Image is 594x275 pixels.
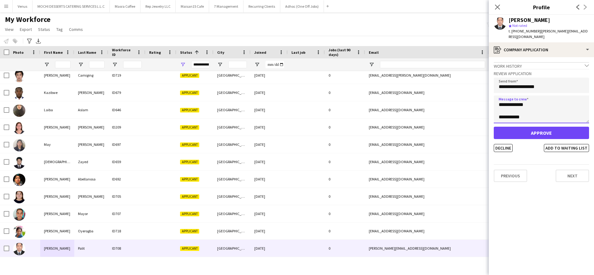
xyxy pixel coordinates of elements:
[251,84,288,101] div: [DATE]
[108,171,145,188] div: ID692
[40,240,74,257] div: [PERSON_NAME]
[325,188,365,205] div: 0
[55,61,71,68] input: First Name Filter Input
[556,170,589,182] button: Next
[494,170,527,182] button: Previous
[180,246,199,251] span: Applicant
[365,153,489,170] div: [EMAIL_ADDRESS][DOMAIN_NAME]
[13,208,25,221] img: Rogelio Mayor
[74,240,108,257] div: Palit
[209,0,243,12] button: 7 Management
[213,101,251,118] div: [GEOGRAPHIC_DATA]
[180,91,199,95] span: Applicant
[365,205,489,222] div: [EMAIL_ADDRESS][DOMAIN_NAME]
[369,50,379,55] span: Email
[512,23,527,28] span: Not rated
[20,27,32,32] span: Export
[108,188,145,205] div: ID705
[40,205,74,222] div: [PERSON_NAME]
[325,84,365,101] div: 0
[291,50,305,55] span: Last job
[325,101,365,118] div: 0
[2,25,16,33] a: View
[13,191,25,203] img: Robie ann David
[5,27,14,32] span: View
[108,240,145,257] div: ID708
[213,240,251,257] div: [GEOGRAPHIC_DATA]
[35,37,42,45] app-action-btn: Export XLSX
[44,50,63,55] span: First Name
[365,171,489,188] div: [EMAIL_ADDRESS][DOMAIN_NAME]
[325,171,365,188] div: 0
[13,174,25,186] img: Richard Abellanosa
[74,136,108,153] div: [PERSON_NAME]
[13,104,25,117] img: Laiba Aslam
[280,0,324,12] button: Adhoc (One Off Jobs)
[494,71,589,76] h3: Review Application
[69,27,83,32] span: Comms
[74,153,108,170] div: Zayed
[217,62,223,67] button: Open Filter Menu
[149,50,161,55] span: Rating
[251,205,288,222] div: [DATE]
[108,67,145,84] div: ID719
[325,136,365,153] div: 0
[123,61,142,68] input: Workforce ID Filter Input
[509,29,588,39] span: | [PERSON_NAME][EMAIL_ADDRESS][DOMAIN_NAME]
[74,67,108,84] div: Camiging
[180,177,199,182] span: Applicant
[325,153,365,170] div: 0
[365,188,489,205] div: [EMAIL_ADDRESS][DOMAIN_NAME]
[67,25,85,33] a: Comms
[74,119,108,136] div: [PERSON_NAME]
[251,240,288,257] div: [DATE]
[13,139,25,151] img: May Carbonel
[217,50,224,55] span: City
[213,84,251,101] div: [GEOGRAPHIC_DATA]
[251,136,288,153] div: [DATE]
[74,84,108,101] div: [PERSON_NAME]
[54,25,65,33] a: Tag
[325,222,365,239] div: 0
[74,205,108,222] div: Mayor
[329,48,354,57] span: Jobs (last 90 days)
[40,136,74,153] div: May
[325,205,365,222] div: 0
[40,188,74,205] div: [PERSON_NAME]
[108,119,145,136] div: ID209
[13,50,24,55] span: Photo
[365,136,489,153] div: [EMAIL_ADDRESS][DOMAIN_NAME]
[180,212,199,216] span: Applicant
[38,27,50,32] span: Status
[13,226,25,238] img: Ruth Oyerogba
[494,127,589,139] button: Approve
[74,222,108,239] div: Oyerogba
[13,122,25,134] img: Mary Litcher Espina
[180,229,199,234] span: Applicant
[365,222,489,239] div: [EMAIL_ADDRESS][DOMAIN_NAME]
[544,144,589,152] button: Add to waiting list
[251,101,288,118] div: [DATE]
[494,62,589,69] div: Work history
[213,119,251,136] div: [GEOGRAPHIC_DATA]
[78,50,96,55] span: Last Name
[40,171,74,188] div: [PERSON_NAME]
[489,3,594,11] h3: Profile
[325,119,365,136] div: 0
[365,67,489,84] div: [EMAIL_ADDRESS][PERSON_NAME][DOMAIN_NAME]
[213,136,251,153] div: [GEOGRAPHIC_DATA]
[13,87,25,99] img: Kazibwe Enock Canaan
[40,84,74,101] div: Kazibwe
[251,222,288,239] div: [DATE]
[110,0,140,12] button: Masra Coffee
[213,222,251,239] div: [GEOGRAPHIC_DATA]
[213,153,251,170] div: [GEOGRAPHIC_DATA]
[228,61,247,68] input: City Filter Input
[108,101,145,118] div: ID646
[32,0,110,12] button: MOCHI DESSERTS CATERING SERVICES L.L.C
[108,136,145,153] div: ID697
[325,67,365,84] div: 0
[44,62,49,67] button: Open Filter Menu
[36,25,53,33] a: Status
[180,73,199,78] span: Applicant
